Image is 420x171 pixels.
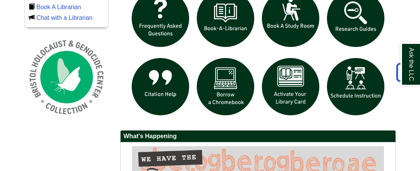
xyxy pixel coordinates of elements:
[128,54,193,119] img: citation help icon links to citation help guide page
[323,54,388,119] img: For faculty. Schedule Library Instruction icon links to form.
[394,67,418,77] a: Back to Top
[121,131,395,142] h2: What's Happening
[258,54,323,119] img: activate Library Card icon links to form to activate student ID into library card
[25,35,109,119] img: Holocaust and Genocide Collection
[193,54,258,119] img: Borrow a chromebook icon links to the borrow a chromebook web page
[36,4,81,10] a: Book A Librarian
[36,15,93,21] a: Chat with a Librarian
